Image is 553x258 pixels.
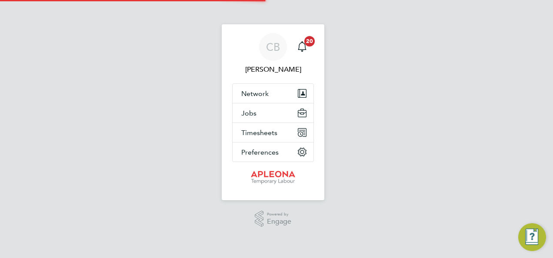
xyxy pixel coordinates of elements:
[518,223,546,251] button: Engage Resource Center
[222,24,324,200] nav: Main navigation
[293,33,311,61] a: 20
[241,89,269,98] span: Network
[251,171,295,185] img: apleona-logo-retina.png
[232,64,314,75] span: Christopher Bunch
[233,142,313,162] button: Preferences
[266,41,280,53] span: CB
[241,109,257,117] span: Jobs
[233,103,313,122] button: Jobs
[267,211,291,218] span: Powered by
[233,123,313,142] button: Timesheets
[267,218,291,225] span: Engage
[241,148,279,156] span: Preferences
[304,36,315,46] span: 20
[232,171,314,185] a: Go to home page
[233,84,313,103] button: Network
[241,129,277,137] span: Timesheets
[232,33,314,75] a: CB[PERSON_NAME]
[255,211,292,227] a: Powered byEngage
